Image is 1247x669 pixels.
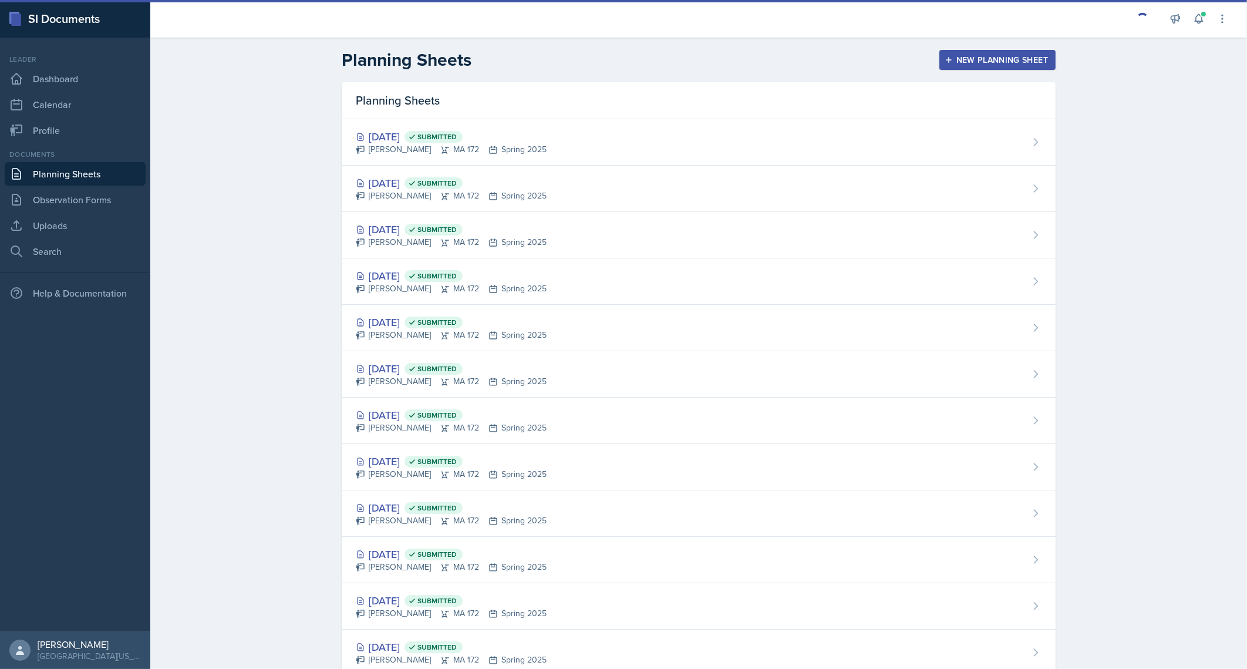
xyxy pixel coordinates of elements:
div: Documents [5,149,146,160]
div: [DATE] [356,268,547,284]
a: Search [5,240,146,263]
span: Submitted [417,643,457,652]
a: [DATE] Submitted [PERSON_NAME]MA 172Spring 2025 [342,351,1056,398]
div: [DATE] [356,129,547,144]
span: Submitted [417,596,457,606]
a: Profile [5,119,146,142]
h2: Planning Sheets [342,49,471,70]
span: Submitted [417,132,457,142]
div: [PERSON_NAME] [38,638,141,650]
a: Dashboard [5,67,146,90]
div: [DATE] [356,314,547,330]
div: [PERSON_NAME] MA 172 Spring 2025 [356,190,547,202]
div: Help & Documentation [5,281,146,305]
div: New Planning Sheet [947,55,1048,65]
div: [DATE] [356,500,547,516]
div: [DATE] [356,546,547,562]
div: Leader [5,54,146,65]
a: [DATE] Submitted [PERSON_NAME]MA 172Spring 2025 [342,166,1056,212]
div: [PERSON_NAME] MA 172 Spring 2025 [356,283,547,295]
a: [DATE] Submitted [PERSON_NAME]MA 172Spring 2025 [342,490,1056,537]
a: Calendar [5,93,146,116]
div: [DATE] [356,221,547,237]
a: [DATE] Submitted [PERSON_NAME]MA 172Spring 2025 [342,119,1056,166]
a: [DATE] Submitted [PERSON_NAME]MA 172Spring 2025 [342,583,1056,630]
div: [PERSON_NAME] MA 172 Spring 2025 [356,515,547,527]
span: Submitted [417,457,457,466]
a: [DATE] Submitted [PERSON_NAME]MA 172Spring 2025 [342,258,1056,305]
div: [PERSON_NAME] MA 172 Spring 2025 [356,561,547,573]
a: [DATE] Submitted [PERSON_NAME]MA 172Spring 2025 [342,537,1056,583]
div: [PERSON_NAME] MA 172 Spring 2025 [356,375,547,388]
div: [GEOGRAPHIC_DATA][US_STATE] in [GEOGRAPHIC_DATA] [38,650,141,662]
div: [DATE] [356,593,547,609]
div: [DATE] [356,639,547,655]
div: [PERSON_NAME] MA 172 Spring 2025 [356,329,547,341]
div: [PERSON_NAME] MA 172 Spring 2025 [356,468,547,480]
div: [DATE] [356,407,547,423]
span: Submitted [417,225,457,234]
div: [PERSON_NAME] MA 172 Spring 2025 [356,236,547,248]
a: [DATE] Submitted [PERSON_NAME]MA 172Spring 2025 [342,398,1056,444]
a: [DATE] Submitted [PERSON_NAME]MA 172Spring 2025 [342,212,1056,258]
div: [DATE] [356,175,547,191]
a: [DATE] Submitted [PERSON_NAME]MA 172Spring 2025 [342,305,1056,351]
div: [DATE] [356,361,547,376]
div: [PERSON_NAME] MA 172 Spring 2025 [356,422,547,434]
div: [PERSON_NAME] MA 172 Spring 2025 [356,607,547,620]
span: Submitted [417,364,457,374]
div: Planning Sheets [342,82,1056,119]
div: [PERSON_NAME] MA 172 Spring 2025 [356,143,547,156]
a: Planning Sheets [5,162,146,186]
span: Submitted [417,503,457,513]
div: [PERSON_NAME] MA 172 Spring 2025 [356,654,547,666]
span: Submitted [417,271,457,281]
button: New Planning Sheet [939,50,1056,70]
span: Submitted [417,318,457,327]
a: Observation Forms [5,188,146,211]
span: Submitted [417,550,457,559]
div: [DATE] [356,453,547,469]
a: Uploads [5,214,146,237]
a: [DATE] Submitted [PERSON_NAME]MA 172Spring 2025 [342,444,1056,490]
span: Submitted [417,179,457,188]
span: Submitted [417,411,457,420]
